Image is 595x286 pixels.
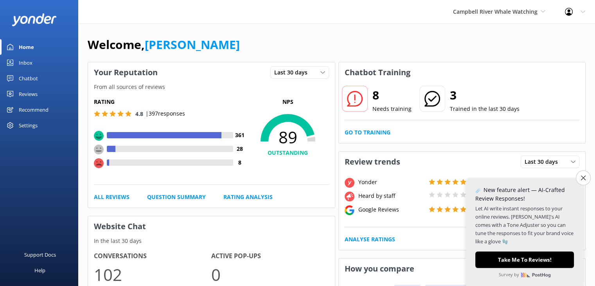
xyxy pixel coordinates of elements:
a: Question Summary [147,193,206,201]
p: NPS [247,98,329,106]
span: Campbell River Whale Watching [453,8,537,15]
h3: Chatbot Training [339,62,416,83]
div: Recommend [19,102,49,118]
div: Chatbot [19,71,38,86]
h4: Active Pop-ups [211,251,329,261]
span: Last 30 days [525,157,563,166]
h2: 8 [372,86,412,105]
h3: Website Chat [88,216,335,237]
p: Needs training [372,105,412,113]
div: Yonder [356,178,427,186]
img: yonder-white-logo.png [12,13,57,26]
h5: Rating [94,98,247,106]
a: All Reviews [94,193,129,201]
div: Support Docs [24,247,56,262]
p: | 397 responses [146,109,185,118]
span: Last 30 days [274,68,312,77]
span: 89 [247,127,329,147]
a: Go to Training [345,128,390,137]
h4: 361 [233,131,247,139]
p: From all sources of reviews [88,83,335,91]
h3: Your Reputation [88,62,164,83]
div: Help [34,262,45,278]
div: Home [19,39,34,55]
h4: 8 [233,158,247,167]
h1: Welcome, [88,35,240,54]
p: Trained in the last 30 days [450,105,520,113]
h4: Conversations [94,251,211,261]
div: Google Reviews [356,205,427,214]
div: Inbox [19,55,32,71]
div: Settings [19,118,38,133]
h3: Review trends [339,152,406,172]
h4: 28 [233,145,247,153]
a: [PERSON_NAME] [145,36,240,52]
a: Rating Analysis [223,193,273,201]
h4: OUTSTANDING [247,148,329,157]
div: Reviews [19,86,38,102]
p: In the last 30 days [88,237,335,245]
div: Heard by staff [356,192,427,200]
h2: 3 [450,86,520,105]
h3: How you compare [339,259,420,279]
a: Analyse Ratings [345,235,395,244]
span: 4.8 [135,110,143,118]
